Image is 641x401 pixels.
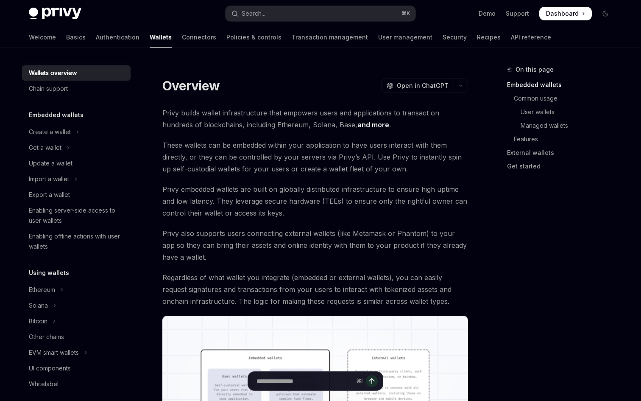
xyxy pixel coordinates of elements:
[29,205,125,226] div: Enabling server-side access to user wallets
[507,105,619,119] a: User wallets
[150,27,172,48] a: Wallets
[22,171,131,187] button: Toggle Import a wallet section
[162,183,468,219] span: Privy embedded wallets are built on globally distributed infrastructure to ensure high uptime and...
[22,81,131,96] a: Chain support
[226,27,281,48] a: Policies & controls
[29,68,77,78] div: Wallets overview
[506,9,529,18] a: Support
[162,107,468,131] span: Privy builds wallet infrastructure that empowers users and applications to transact on hundreds o...
[22,329,131,345] a: Other chains
[397,81,449,90] span: Open in ChatGPT
[29,190,70,200] div: Export a wallet
[479,9,496,18] a: Demo
[22,187,131,202] a: Export a wallet
[29,8,81,20] img: dark logo
[507,160,619,173] a: Get started
[539,7,592,20] a: Dashboard
[477,27,501,48] a: Recipes
[162,272,468,307] span: Regardless of what wallet you integrate (embedded or external wallets), you can easily request si...
[22,203,131,228] a: Enabling server-side access to user wallets
[66,27,86,48] a: Basics
[256,372,353,390] input: Ask a question...
[162,227,468,263] span: Privy also supports users connecting external wallets (like Metamask or Phantom) to your app so t...
[29,285,55,295] div: Ethereum
[22,229,131,254] a: Enabling offline actions with user wallets
[22,298,131,313] button: Toggle Solana section
[366,375,378,387] button: Send message
[516,64,554,75] span: On this page
[29,268,69,278] h5: Using wallets
[381,79,454,93] button: Open in ChatGPT
[29,127,71,137] div: Create a wallet
[401,10,410,17] span: ⌘ K
[22,345,131,360] button: Toggle EVM smart wallets section
[378,27,432,48] a: User management
[29,300,48,311] div: Solana
[29,158,72,168] div: Update a wallet
[507,119,619,132] a: Managed wallets
[242,8,265,19] div: Search...
[29,348,79,358] div: EVM smart wallets
[292,27,368,48] a: Transaction management
[29,27,56,48] a: Welcome
[507,78,619,92] a: Embedded wallets
[511,27,551,48] a: API reference
[182,27,216,48] a: Connectors
[162,139,468,175] span: These wallets can be embedded within your application to have users interact with them directly, ...
[22,124,131,140] button: Toggle Create a wallet section
[29,316,47,326] div: Bitcoin
[357,121,389,129] a: and more
[29,143,61,153] div: Get a wallet
[29,84,68,94] div: Chain support
[22,314,131,329] button: Toggle Bitcoin section
[226,6,415,21] button: Open search
[507,132,619,146] a: Features
[96,27,139,48] a: Authentication
[162,78,220,93] h1: Overview
[29,110,84,120] h5: Embedded wallets
[29,332,64,342] div: Other chains
[22,140,131,155] button: Toggle Get a wallet section
[29,174,69,184] div: Import a wallet
[29,363,71,373] div: UI components
[546,9,579,18] span: Dashboard
[22,376,131,392] a: Whitelabel
[507,146,619,160] a: External wallets
[507,92,619,105] a: Common usage
[443,27,467,48] a: Security
[22,361,131,376] a: UI components
[22,65,131,81] a: Wallets overview
[29,231,125,252] div: Enabling offline actions with user wallets
[29,379,59,389] div: Whitelabel
[22,282,131,297] button: Toggle Ethereum section
[22,156,131,171] a: Update a wallet
[599,7,612,20] button: Toggle dark mode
